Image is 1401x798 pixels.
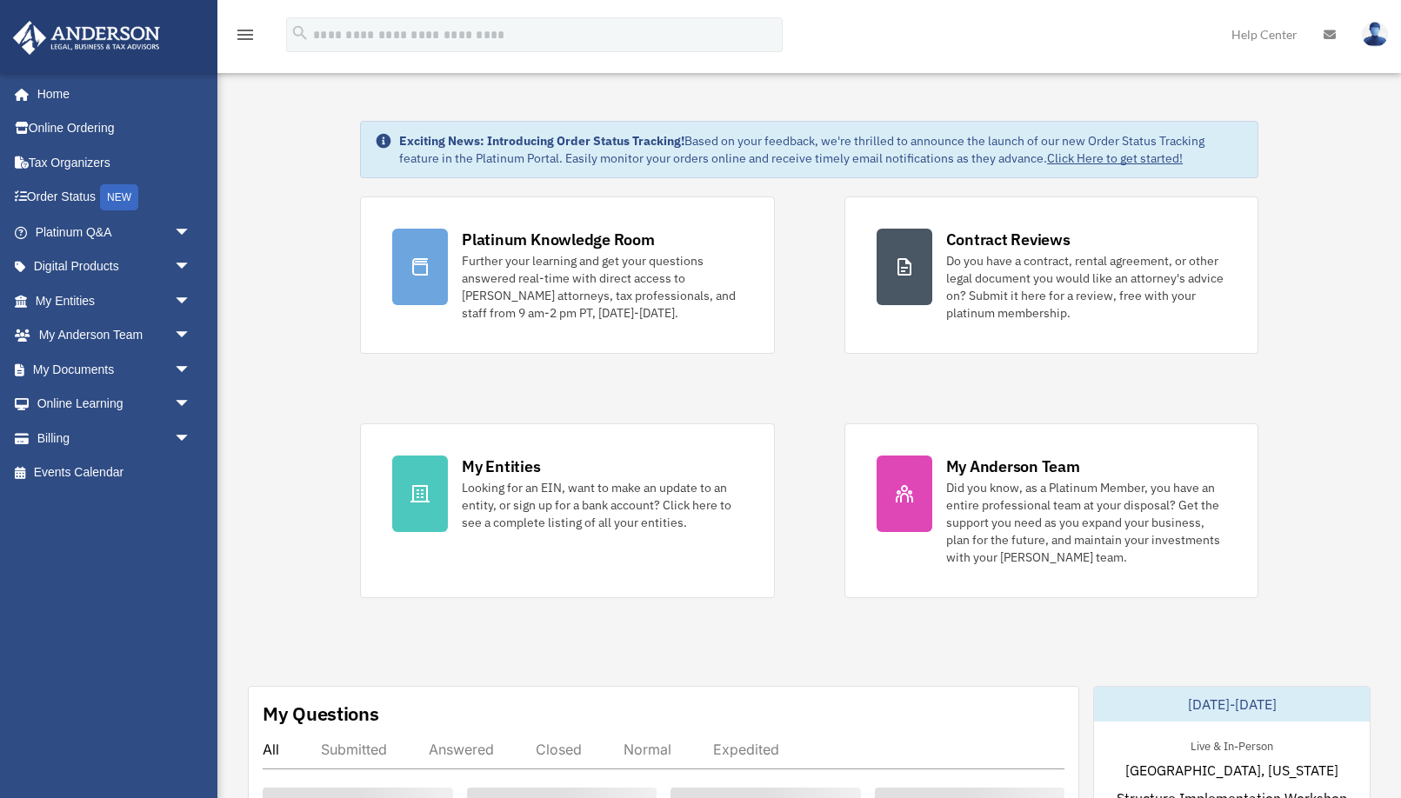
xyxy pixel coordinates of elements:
[844,196,1258,354] a: Contract Reviews Do you have a contract, rental agreement, or other legal document you would like...
[12,456,217,490] a: Events Calendar
[1125,760,1338,781] span: [GEOGRAPHIC_DATA], [US_STATE]
[174,283,209,319] span: arrow_drop_down
[174,249,209,285] span: arrow_drop_down
[462,456,540,477] div: My Entities
[12,180,217,216] a: Order StatusNEW
[12,145,217,180] a: Tax Organizers
[462,479,742,531] div: Looking for an EIN, want to make an update to an entity, or sign up for a bank account? Click her...
[12,352,217,387] a: My Documentsarrow_drop_down
[946,252,1226,322] div: Do you have a contract, rental agreement, or other legal document you would like an attorney's ad...
[1177,735,1287,754] div: Live & In-Person
[399,133,684,149] strong: Exciting News: Introducing Order Status Tracking!
[713,741,779,758] div: Expedited
[429,741,494,758] div: Answered
[263,701,379,727] div: My Questions
[12,76,209,111] a: Home
[399,132,1244,167] div: Based on your feedback, we're thrilled to announce the launch of our new Order Status Tracking fe...
[8,21,165,55] img: Anderson Advisors Platinum Portal
[536,741,582,758] div: Closed
[946,479,1226,566] div: Did you know, as a Platinum Member, you have an entire professional team at your disposal? Get th...
[946,456,1080,477] div: My Anderson Team
[360,423,774,598] a: My Entities Looking for an EIN, want to make an update to an entity, or sign up for a bank accoun...
[1094,687,1370,722] div: [DATE]-[DATE]
[12,387,217,422] a: Online Learningarrow_drop_down
[12,318,217,353] a: My Anderson Teamarrow_drop_down
[360,196,774,354] a: Platinum Knowledge Room Further your learning and get your questions answered real-time with dire...
[12,215,217,249] a: Platinum Q&Aarrow_drop_down
[263,741,279,758] div: All
[1362,22,1388,47] img: User Pic
[1047,150,1183,166] a: Click Here to get started!
[174,318,209,354] span: arrow_drop_down
[624,741,671,758] div: Normal
[235,24,256,45] i: menu
[174,215,209,250] span: arrow_drop_down
[321,741,387,758] div: Submitted
[235,30,256,45] a: menu
[174,352,209,388] span: arrow_drop_down
[100,184,138,210] div: NEW
[12,249,217,284] a: Digital Productsarrow_drop_down
[462,229,655,250] div: Platinum Knowledge Room
[12,421,217,456] a: Billingarrow_drop_down
[462,252,742,322] div: Further your learning and get your questions answered real-time with direct access to [PERSON_NAM...
[946,229,1071,250] div: Contract Reviews
[174,421,209,456] span: arrow_drop_down
[290,23,310,43] i: search
[174,387,209,422] span: arrow_drop_down
[12,283,217,318] a: My Entitiesarrow_drop_down
[844,423,1258,598] a: My Anderson Team Did you know, as a Platinum Member, you have an entire professional team at your...
[12,111,217,146] a: Online Ordering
